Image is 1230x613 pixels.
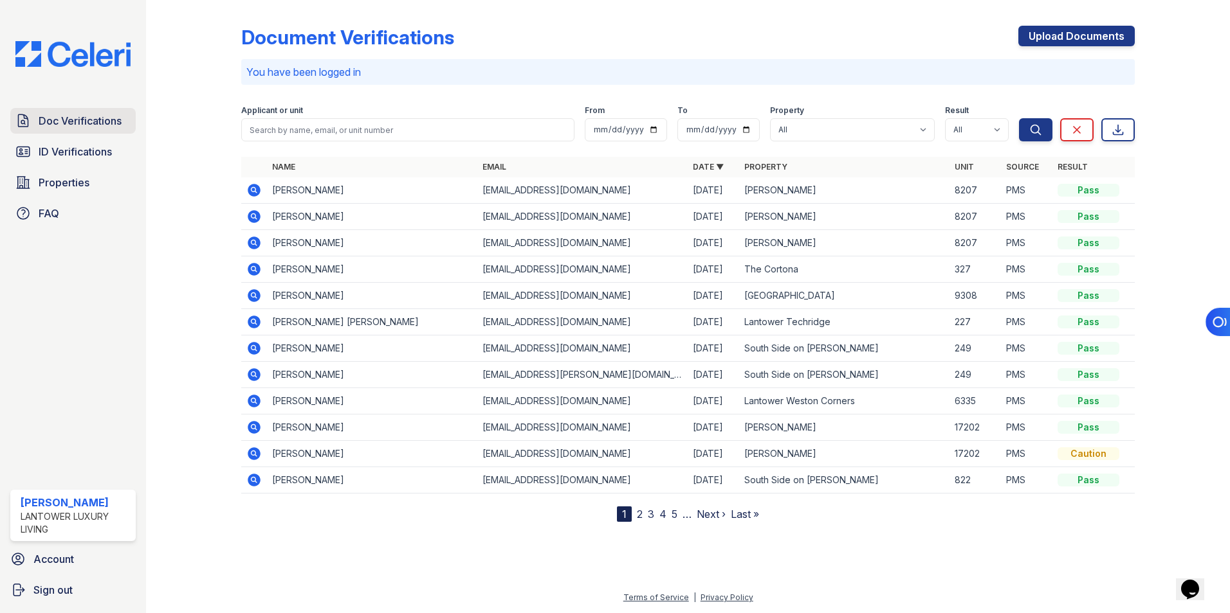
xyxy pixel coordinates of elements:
[1058,315,1119,328] div: Pass
[477,256,688,283] td: [EMAIL_ADDRESS][DOMAIN_NAME]
[1001,414,1052,441] td: PMS
[739,414,950,441] td: [PERSON_NAME]
[688,335,739,362] td: [DATE]
[950,204,1001,230] td: 8207
[739,388,950,414] td: Lantower Weston Corners
[10,108,136,134] a: Doc Verifications
[739,335,950,362] td: South Side on [PERSON_NAME]
[241,118,574,141] input: Search by name, email, or unit number
[267,467,477,493] td: [PERSON_NAME]
[945,105,969,116] label: Result
[1001,467,1052,493] td: PMS
[1058,263,1119,276] div: Pass
[1001,441,1052,467] td: PMS
[477,204,688,230] td: [EMAIL_ADDRESS][DOMAIN_NAME]
[637,508,643,520] a: 2
[1058,421,1119,434] div: Pass
[950,230,1001,256] td: 8207
[739,309,950,335] td: Lantower Techridge
[241,26,454,49] div: Document Verifications
[739,441,950,467] td: [PERSON_NAME]
[950,414,1001,441] td: 17202
[739,283,950,309] td: [GEOGRAPHIC_DATA]
[688,467,739,493] td: [DATE]
[950,467,1001,493] td: 822
[33,551,74,567] span: Account
[688,362,739,388] td: [DATE]
[683,506,692,522] span: …
[1001,362,1052,388] td: PMS
[950,441,1001,467] td: 17202
[623,592,689,602] a: Terms of Service
[5,41,141,67] img: CE_Logo_Blue-a8612792a0a2168367f1c8372b55b34899dd931a85d93a1a3d3e32e68fde9ad4.png
[477,335,688,362] td: [EMAIL_ADDRESS][DOMAIN_NAME]
[482,162,506,172] a: Email
[688,414,739,441] td: [DATE]
[739,256,950,283] td: The Cortona
[477,177,688,204] td: [EMAIL_ADDRESS][DOMAIN_NAME]
[688,177,739,204] td: [DATE]
[1018,26,1135,46] a: Upload Documents
[1001,388,1052,414] td: PMS
[688,441,739,467] td: [DATE]
[267,177,477,204] td: [PERSON_NAME]
[39,206,59,221] span: FAQ
[677,105,688,116] label: To
[267,362,477,388] td: [PERSON_NAME]
[1058,210,1119,223] div: Pass
[477,414,688,441] td: [EMAIL_ADDRESS][DOMAIN_NAME]
[950,362,1001,388] td: 249
[739,362,950,388] td: South Side on [PERSON_NAME]
[267,414,477,441] td: [PERSON_NAME]
[950,177,1001,204] td: 8207
[267,204,477,230] td: [PERSON_NAME]
[688,204,739,230] td: [DATE]
[585,105,605,116] label: From
[10,139,136,164] a: ID Verifications
[1001,283,1052,309] td: PMS
[267,441,477,467] td: [PERSON_NAME]
[701,592,753,602] a: Privacy Policy
[659,508,666,520] a: 4
[1176,562,1217,600] iframe: chat widget
[770,105,804,116] label: Property
[267,283,477,309] td: [PERSON_NAME]
[744,162,787,172] a: Property
[477,230,688,256] td: [EMAIL_ADDRESS][DOMAIN_NAME]
[739,230,950,256] td: [PERSON_NAME]
[1058,162,1088,172] a: Result
[688,256,739,283] td: [DATE]
[21,495,131,510] div: [PERSON_NAME]
[39,144,112,159] span: ID Verifications
[272,162,295,172] a: Name
[693,162,724,172] a: Date ▼
[477,362,688,388] td: [EMAIL_ADDRESS][PERSON_NAME][DOMAIN_NAME]
[688,230,739,256] td: [DATE]
[1001,230,1052,256] td: PMS
[1058,236,1119,249] div: Pass
[1058,474,1119,486] div: Pass
[648,508,654,520] a: 3
[955,162,974,172] a: Unit
[267,335,477,362] td: [PERSON_NAME]
[21,510,131,536] div: Lantower Luxury Living
[33,582,73,598] span: Sign out
[5,577,141,603] button: Sign out
[10,200,136,226] a: FAQ
[731,508,759,520] a: Last »
[1058,289,1119,302] div: Pass
[267,388,477,414] td: [PERSON_NAME]
[950,256,1001,283] td: 327
[688,388,739,414] td: [DATE]
[267,230,477,256] td: [PERSON_NAME]
[1001,204,1052,230] td: PMS
[688,283,739,309] td: [DATE]
[39,113,122,129] span: Doc Verifications
[10,170,136,195] a: Properties
[1058,368,1119,381] div: Pass
[1001,309,1052,335] td: PMS
[693,592,696,602] div: |
[477,388,688,414] td: [EMAIL_ADDRESS][DOMAIN_NAME]
[477,441,688,467] td: [EMAIL_ADDRESS][DOMAIN_NAME]
[739,467,950,493] td: South Side on [PERSON_NAME]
